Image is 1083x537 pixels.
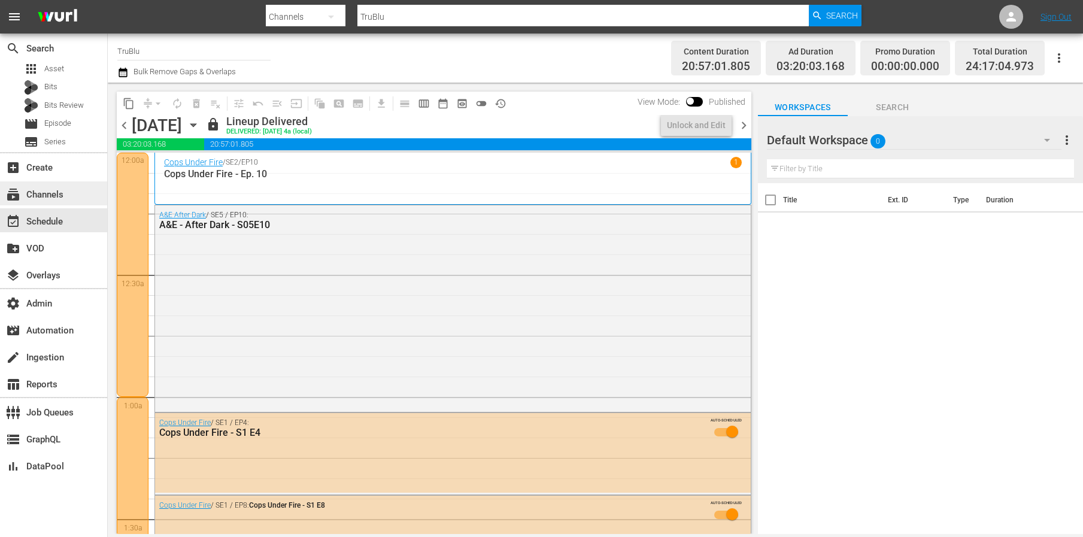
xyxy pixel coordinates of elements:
[472,94,491,113] span: 24 hours Lineup View is OFF
[168,94,187,113] span: Loop Content
[6,268,20,283] span: Overlays
[241,158,258,166] p: EP10
[268,94,287,113] span: Fill episodes with ad slates
[159,211,681,230] div: / SE5 / EP10:
[418,98,430,110] span: calendar_view_week_outlined
[667,114,726,136] div: Unlock and Edit
[44,136,66,148] span: Series
[159,501,681,509] div: / SE1 / EP8:
[767,123,1061,157] div: Default Workspace
[682,60,750,74] span: 20:57:01.805
[682,43,750,60] div: Content Duration
[138,94,168,113] span: Remove Gaps & Overlaps
[736,118,751,133] span: chevron_right
[783,183,881,217] th: Title
[206,94,225,113] span: Clear Lineup
[24,80,38,95] div: Bits
[24,98,38,113] div: Bits Review
[6,241,20,256] span: VOD
[329,94,348,113] span: Create Search Block
[159,211,206,219] a: A&E After Dark
[306,92,329,115] span: Refresh All Search Blocks
[287,94,306,113] span: Update Metadata from Key Asset
[453,94,472,113] span: View Backup
[248,94,268,113] span: Revert to Primary Episode
[24,117,38,131] span: Episode
[711,500,742,505] span: AUTO-SCHEDULED
[703,97,751,107] span: Published
[1060,126,1074,154] button: more_vert
[6,187,20,202] span: Channels
[117,138,204,150] span: 03:20:03.168
[437,98,449,110] span: date_range_outlined
[6,41,20,56] span: Search
[475,98,487,110] span: toggle_off
[164,157,223,167] a: Cops Under Fire
[776,60,845,74] span: 03:20:03.168
[29,3,86,31] img: ans4CAIJ8jUAAAAAAAAAAAAAAAAAAAAAAAAgQb4GAAAAAAAAAAAAAAAAAAAAAAAAJMjXAAAAAAAAAAAAAAAAAAAAAAAAgAT5G...
[6,160,20,175] span: Create
[848,100,938,115] span: Search
[433,94,453,113] span: Month Calendar View
[123,98,135,110] span: content_copy
[979,183,1051,217] th: Duration
[966,60,1034,74] span: 24:17:04.973
[6,459,20,474] span: DataPool
[159,427,681,438] div: Cops Under Fire - S1 E4
[44,81,57,93] span: Bits
[871,43,939,60] div: Promo Duration
[159,418,681,438] div: / SE1 / EP4:
[159,501,211,509] a: Cops Under Fire
[225,92,248,115] span: Customize Events
[6,296,20,311] span: Admin
[348,94,368,113] span: Create Series Block
[44,63,64,75] span: Asset
[164,168,742,180] p: Cops Under Fire - Ep. 10
[7,10,22,24] span: menu
[6,377,20,392] span: Reports
[119,94,138,113] span: Copy Lineup
[187,94,206,113] span: Select an event to delete
[711,417,742,423] span: AUTO-SCHEDULED
[249,501,325,509] span: Cops Under Fire - S1 E8
[871,60,939,74] span: 00:00:00.000
[495,98,506,110] span: history_outlined
[881,183,946,217] th: Ext. ID
[661,114,732,136] button: Unlock and Edit
[206,117,220,132] span: lock
[734,158,738,166] p: 1
[226,115,312,128] div: Lineup Delivered
[870,129,885,154] span: 0
[491,94,510,113] span: View History
[24,62,38,76] span: Asset
[223,158,226,166] p: /
[159,219,681,230] div: A&E - After Dark - S05E10
[6,323,20,338] span: Automation
[6,432,20,447] span: GraphQL
[132,116,182,135] div: [DATE]
[391,92,414,115] span: Day Calendar View
[809,5,861,26] button: Search
[1060,133,1074,147] span: more_vert
[368,92,391,115] span: Download as CSV
[776,43,845,60] div: Ad Duration
[24,135,38,149] span: Series
[414,94,433,113] span: Week Calendar View
[6,350,20,365] span: Ingestion
[132,67,236,76] span: Bulk Remove Gaps & Overlaps
[117,118,132,133] span: chevron_left
[826,5,858,26] span: Search
[686,97,694,105] span: Toggle to switch from Published to Draft view.
[226,158,241,166] p: SE2 /
[456,98,468,110] span: preview_outlined
[758,100,848,115] span: Workspaces
[1040,12,1072,22] a: Sign Out
[966,43,1034,60] div: Total Duration
[946,183,979,217] th: Type
[204,138,751,150] span: 20:57:01.805
[632,97,686,107] span: View Mode:
[6,214,20,229] span: Schedule
[6,405,20,420] span: Job Queues
[44,117,71,129] span: Episode
[226,128,312,136] div: DELIVERED: [DATE] 4a (local)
